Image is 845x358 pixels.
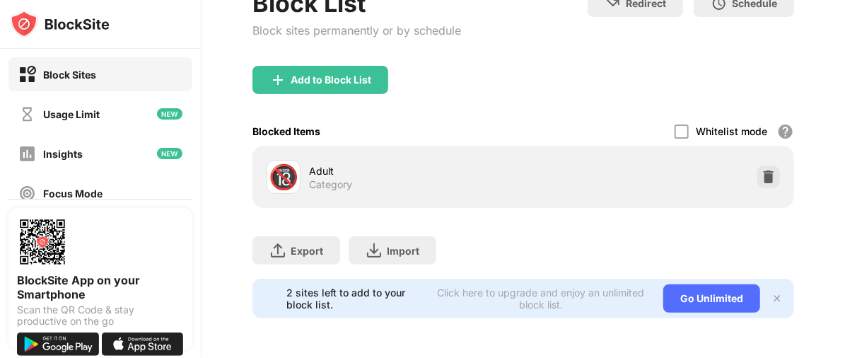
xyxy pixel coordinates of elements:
[291,245,323,257] div: Export
[18,185,36,202] img: focus-off.svg
[157,148,182,159] img: new-icon.svg
[17,273,184,301] div: BlockSite App on your Smartphone
[17,333,99,356] img: get-it-on-google-play.svg
[18,66,36,83] img: block-on.svg
[771,293,783,304] img: x-button.svg
[18,145,36,163] img: insights-off.svg
[43,69,96,81] div: Block Sites
[286,287,426,311] div: 2 sites left to add to your block list.
[252,125,320,137] div: Blocked Items
[43,108,100,120] div: Usage Limit
[43,187,103,200] div: Focus Mode
[435,287,646,311] div: Click here to upgrade and enjoy an unlimited block list.
[102,333,184,356] img: download-on-the-app-store.svg
[17,216,68,267] img: options-page-qr-code.png
[387,245,419,257] div: Import
[309,163,523,178] div: Adult
[18,105,36,123] img: time-usage-off.svg
[309,178,352,191] div: Category
[252,23,462,37] div: Block sites permanently or by schedule
[17,304,184,327] div: Scan the QR Code & stay productive on the go
[663,284,760,313] div: Go Unlimited
[291,74,371,86] div: Add to Block List
[43,148,83,160] div: Insights
[10,10,110,38] img: logo-blocksite.svg
[696,125,767,137] div: Whitelist mode
[157,108,182,120] img: new-icon.svg
[269,163,298,192] div: 🔞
